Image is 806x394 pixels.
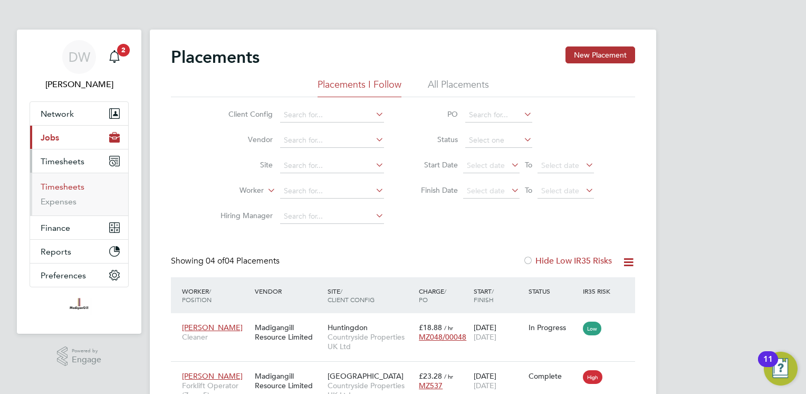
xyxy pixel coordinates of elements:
[41,196,76,207] a: Expenses
[206,256,280,266] span: 04 Placements
[41,270,86,280] span: Preferences
[30,40,129,91] a: DW[PERSON_NAME]
[328,371,404,381] span: [GEOGRAPHIC_DATA]
[410,135,458,144] label: Status
[41,223,70,233] span: Finance
[541,186,579,195] span: Select date
[583,370,602,384] span: High
[41,182,84,192] a: Timesheets
[182,332,250,342] span: Cleaner
[444,324,453,332] span: / hr
[206,256,225,266] span: 04 of
[410,160,458,170] label: Start Date
[565,46,635,63] button: New Placement
[179,317,635,326] a: [PERSON_NAME]CleanerMadigangill Resource LimitedHuntingdonCountryside Properties UK Ltd£18.88 / h...
[30,264,128,287] button: Preferences
[471,317,526,347] div: [DATE]
[419,371,442,381] span: £23.28
[41,247,71,257] span: Reports
[212,135,273,144] label: Vendor
[104,40,125,74] a: 2
[252,282,325,301] div: Vendor
[212,160,273,170] label: Site
[328,287,375,304] span: / Client Config
[474,381,496,390] span: [DATE]
[280,108,384,123] input: Search for...
[583,322,601,335] span: Low
[465,108,532,123] input: Search for...
[467,161,505,170] span: Select date
[252,317,325,347] div: Madigangill Resource Limited
[30,240,128,263] button: Reports
[179,282,252,309] div: Worker
[67,298,91,315] img: madigangill-logo-retina.png
[419,287,446,304] span: / PO
[30,78,129,91] span: Dale Wilson
[328,332,414,351] span: Countryside Properties UK Ltd
[171,46,260,68] h2: Placements
[41,156,84,166] span: Timesheets
[541,161,579,170] span: Select date
[522,183,535,197] span: To
[72,355,101,364] span: Engage
[763,359,773,373] div: 11
[280,184,384,199] input: Search for...
[428,78,489,97] li: All Placements
[465,133,532,148] input: Select one
[416,282,471,309] div: Charge
[280,209,384,224] input: Search for...
[419,332,466,342] span: MZ048/00048
[523,256,612,266] label: Hide Low IR35 Risks
[474,287,494,304] span: / Finish
[280,133,384,148] input: Search for...
[212,109,273,119] label: Client Config
[57,346,102,367] a: Powered byEngage
[179,365,635,374] a: [PERSON_NAME]Forklift Operator (Zone 5)Madigangill Resource Limited[GEOGRAPHIC_DATA]Countryside P...
[30,149,128,173] button: Timesheets
[280,158,384,173] input: Search for...
[467,186,505,195] span: Select date
[580,282,617,301] div: IR35 Risk
[182,323,243,332] span: [PERSON_NAME]
[419,323,442,332] span: £18.88
[328,323,368,332] span: Huntingdon
[30,173,128,215] div: Timesheets
[69,50,90,64] span: DW
[212,211,273,220] label: Hiring Manager
[182,371,243,381] span: [PERSON_NAME]
[325,282,416,309] div: Site
[444,372,453,380] span: / hr
[419,381,443,390] span: MZ537
[318,78,401,97] li: Placements I Follow
[529,323,578,332] div: In Progress
[17,30,141,334] nav: Main navigation
[203,185,264,196] label: Worker
[41,133,59,143] span: Jobs
[522,158,535,172] span: To
[41,109,74,119] span: Network
[410,185,458,195] label: Finish Date
[72,346,101,355] span: Powered by
[171,256,282,267] div: Showing
[410,109,458,119] label: PO
[30,126,128,149] button: Jobs
[30,216,128,239] button: Finance
[30,298,129,315] a: Go to home page
[764,352,798,386] button: Open Resource Center, 11 new notifications
[471,282,526,309] div: Start
[529,371,578,381] div: Complete
[474,332,496,342] span: [DATE]
[526,282,581,301] div: Status
[182,287,212,304] span: / Position
[117,44,130,57] span: 2
[30,102,128,125] button: Network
